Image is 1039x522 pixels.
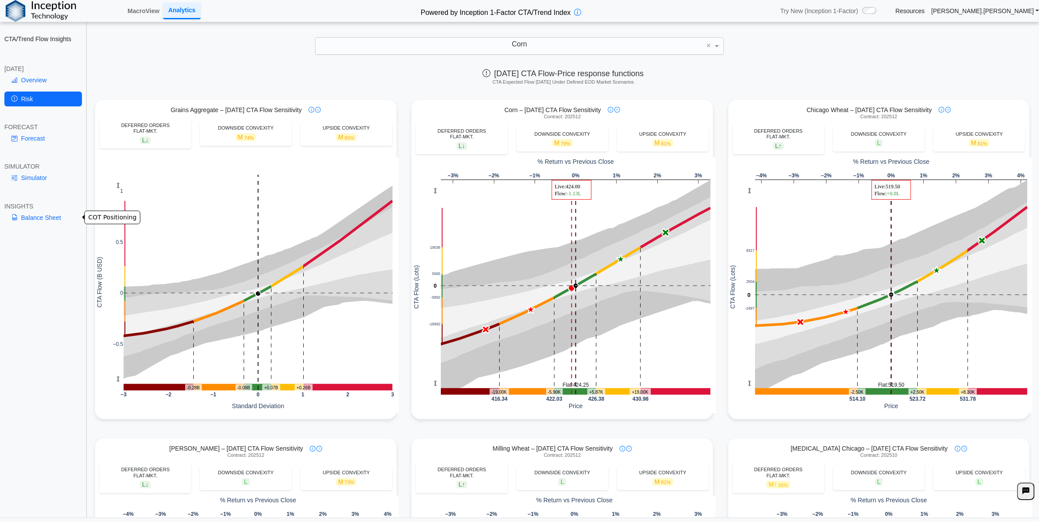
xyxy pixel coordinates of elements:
img: info-icon.svg [309,107,314,113]
span: M [969,139,989,147]
span: L [457,481,468,488]
span: [DATE] CTA Flow-Price response functions [483,69,644,78]
span: Milling Wheat – [DATE] CTA Flow Sensitivity [493,444,613,452]
span: ↓ [145,137,149,144]
div: DOWNSIDE CONVEXITY [837,470,920,476]
div: DOWNSIDE CONVEXITY [204,125,287,131]
div: UPSIDE CONVEXITY [305,470,388,476]
div: DOWNSIDE CONVEXITY [204,470,287,476]
span: ↑ [779,142,782,149]
img: plus-icon.svg [614,107,620,113]
span: M [652,139,673,147]
span: L [457,142,468,150]
div: DEFERRED ORDERS FLAT-MKT. [737,128,820,140]
span: L [773,142,784,150]
span: 56% [778,483,788,488]
img: plus-icon.svg [316,446,322,451]
div: COT Positioning [85,211,141,224]
span: ↑ [462,481,465,488]
span: [PERSON_NAME] – [DATE] CTA Flow Sensitivity [169,444,303,452]
div: UPSIDE CONVEXITY [938,470,1021,476]
img: info-icon.svg [955,446,961,451]
div: INSIGHTS [4,202,82,210]
span: L [975,478,983,486]
span: Clear value [705,38,713,54]
div: UPSIDE CONVEXITY [938,131,1021,137]
span: ↑ [774,481,777,488]
a: Risk [4,92,82,106]
span: Grains Aggregate – [DATE] CTA Flow Sensitivity [170,106,301,114]
span: M [652,478,673,486]
span: 81% [661,480,671,485]
div: DEFERRED ORDERS FLAT-MKT. [737,467,820,478]
a: [PERSON_NAME].[PERSON_NAME] [931,7,1039,15]
span: 79% [561,141,571,146]
span: M [236,134,256,141]
div: FORECAST [4,123,82,131]
div: DEFERRED ORDERS FLAT-MKT. [104,123,187,134]
span: 73% [344,480,354,485]
img: plus-icon.svg [626,446,632,451]
div: DOWNSIDE CONVEXITY [521,470,604,476]
a: MacroView [124,4,163,18]
a: Resources [895,7,925,15]
div: UPSIDE CONVEXITY [621,131,704,137]
div: DEFERRED ORDERS FLAT-MKT. [420,467,503,478]
div: [DATE] [4,65,82,73]
div: DEFERRED ORDERS FLAT-MKT. [104,467,187,478]
img: info-icon.svg [310,446,316,451]
span: L [875,478,883,486]
span: Contract: 202512 [544,114,581,120]
div: UPSIDE CONVEXITY [305,125,388,131]
span: Try New (Inception 1-Factor) [780,7,858,15]
span: ↓ [145,481,149,488]
h5: CTA Expected Flow [DATE] Under Defined EOD Market Scenarios [92,79,1034,85]
span: L [558,478,566,486]
span: L [140,137,151,144]
a: Balance Sheet [4,210,82,225]
span: L [140,481,151,488]
a: Analytics [163,3,201,19]
img: plus-icon.svg [945,107,951,113]
span: Contract: 202512 [227,452,264,458]
a: Simulator [4,170,82,185]
span: 85% [344,135,354,141]
span: 81% [661,141,671,146]
img: info-icon.svg [608,107,613,113]
h2: Powered by Inception 1-Factor CTA/Trend Index [417,5,574,18]
span: Contract: 202510 [860,452,897,458]
img: info-icon.svg [620,446,625,451]
img: info-icon.svg [939,107,944,113]
img: plus-icon.svg [315,107,321,113]
img: plus-icon.svg [961,446,967,451]
span: [MEDICAL_DATA] Chicago – [DATE] CTA Flow Sensitivity [791,444,947,452]
a: Overview [4,73,82,88]
span: M [336,478,357,486]
span: Corn [512,40,527,48]
span: M [552,139,573,147]
span: L [242,478,250,486]
span: M [766,481,790,488]
span: 74% [244,135,254,141]
span: Contract: 202512 [544,452,581,458]
span: Contract: 202512 [860,114,897,120]
span: × [706,42,711,49]
div: DOWNSIDE CONVEXITY [837,131,920,137]
div: DEFERRED ORDERS FLAT-MKT. [420,128,503,140]
span: Corn – [DATE] CTA Flow Sensitivity [504,106,601,114]
span: L [875,139,883,147]
div: UPSIDE CONVEXITY [621,470,704,476]
a: Forecast [4,131,82,146]
span: ↓ [462,142,465,149]
span: M [336,134,357,141]
h2: CTA/Trend Flow Insights [4,35,82,43]
div: DOWNSIDE CONVEXITY [521,131,604,137]
span: 81% [978,141,987,146]
div: SIMULATOR [4,162,82,170]
span: Chicago Wheat – [DATE] CTA Flow Sensitivity [807,106,932,114]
